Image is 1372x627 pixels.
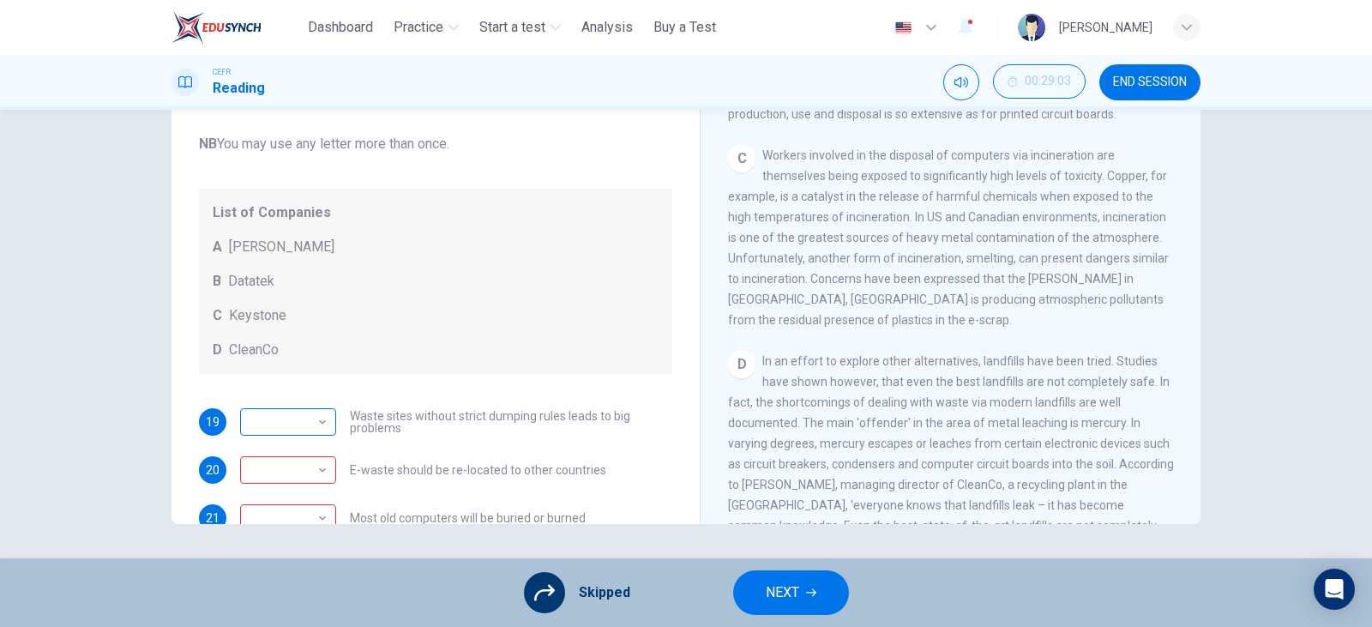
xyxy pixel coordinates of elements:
[1314,569,1355,610] div: Open Intercom Messenger
[1018,14,1045,41] img: Profile picture
[1113,75,1187,89] span: END SESSION
[728,354,1174,615] span: In an effort to explore other alternatives, landfills have been tried. Studies have shown however...
[229,237,334,257] span: [PERSON_NAME]
[893,21,914,34] img: en
[394,17,443,38] span: Practice
[199,136,217,152] b: NB
[213,78,265,99] h1: Reading
[171,10,301,45] a: ELTC logo
[575,12,640,43] button: Analysis
[301,12,380,43] button: Dashboard
[943,64,979,100] div: Mute
[728,148,1169,327] span: Workers involved in the disposal of computers via incineration are themselves being exposed to si...
[479,17,545,38] span: Start a test
[728,145,755,172] div: C
[1099,64,1200,100] button: END SESSION
[647,12,723,43] button: Buy a Test
[766,581,799,605] span: NEXT
[206,512,220,524] span: 21
[579,582,630,603] span: Skipped
[206,464,220,476] span: 20
[472,12,568,43] button: Start a test
[581,17,633,38] span: Analysis
[213,340,222,360] span: D
[733,570,849,615] button: NEXT
[213,271,221,292] span: B
[387,12,466,43] button: Practice
[213,66,231,78] span: CEFR
[993,64,1086,99] button: 00:29:03
[350,410,672,434] span: Waste sites without strict dumping rules leads to big problems
[229,340,279,360] span: CleanCo
[213,305,222,326] span: C
[653,17,716,38] span: Buy a Test
[206,416,220,428] span: 19
[213,202,659,223] span: List of Companies
[1059,17,1152,38] div: [PERSON_NAME]
[1025,75,1071,88] span: 00:29:03
[228,271,274,292] span: Datatek
[171,10,262,45] img: ELTC logo
[308,17,373,38] span: Dashboard
[993,64,1086,100] div: Hide
[229,305,286,326] span: Keystone
[213,237,222,257] span: A
[728,351,755,378] div: D
[350,464,606,476] span: E-waste should be re-located to other countries
[350,512,586,524] span: Most old computers will be buried or burned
